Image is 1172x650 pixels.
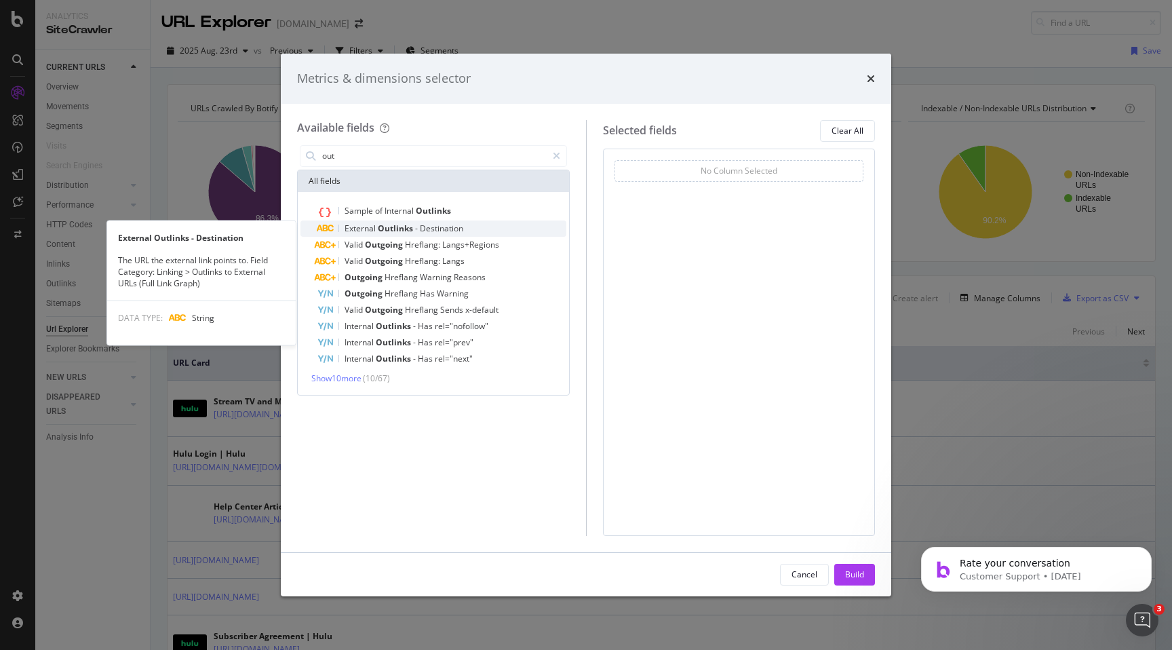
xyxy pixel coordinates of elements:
[345,304,365,316] span: Valid
[780,564,829,586] button: Cancel
[834,564,875,586] button: Build
[321,146,547,166] input: Search by field name
[440,304,465,316] span: Sends
[385,205,416,216] span: Internal
[820,120,875,142] button: Clear All
[363,372,390,384] span: ( 10 / 67 )
[435,337,473,348] span: rel="prev"
[701,165,777,176] div: No Column Selected
[281,54,891,596] div: modal
[413,337,418,348] span: -
[405,255,442,267] span: Hreflang:
[435,320,488,332] span: rel="nofollow"
[345,353,376,364] span: Internal
[345,320,376,332] span: Internal
[107,254,296,289] div: The URL the external link points to. Field Category: Linking > Outlinks to External URLs (Full Li...
[345,271,385,283] span: Outgoing
[454,271,486,283] span: Reasons
[420,288,437,299] span: Has
[442,255,465,267] span: Langs
[867,70,875,88] div: times
[376,353,413,364] span: Outlinks
[345,255,365,267] span: Valid
[345,223,378,234] span: External
[415,223,420,234] span: -
[1126,604,1158,636] iframe: Intercom live chat
[345,288,385,299] span: Outgoing
[405,304,440,316] span: Hreflang
[413,353,418,364] span: -
[901,518,1172,613] iframe: Intercom notifications message
[603,123,677,138] div: Selected fields
[420,271,454,283] span: Warning
[792,569,817,580] div: Cancel
[442,239,499,250] span: Langs+Regions
[297,120,374,135] div: Available fields
[418,353,435,364] span: Has
[345,239,365,250] span: Valid
[365,304,405,316] span: Outgoing
[378,223,415,234] span: Outlinks
[1154,604,1165,615] span: 3
[845,569,864,580] div: Build
[298,170,569,192] div: All fields
[435,353,473,364] span: rel="next"
[365,255,405,267] span: Outgoing
[345,337,376,348] span: Internal
[832,125,863,136] div: Clear All
[413,320,418,332] span: -
[297,70,471,88] div: Metrics & dimensions selector
[416,205,451,216] span: Outlinks
[418,337,435,348] span: Has
[365,239,405,250] span: Outgoing
[345,205,375,216] span: Sample
[465,304,499,316] span: x-default
[385,288,420,299] span: Hreflang
[405,239,442,250] span: Hreflang:
[385,271,420,283] span: Hreflang
[418,320,435,332] span: Has
[420,223,463,234] span: Destination
[107,232,296,244] div: External Outlinks - Destination
[311,372,362,384] span: Show 10 more
[376,320,413,332] span: Outlinks
[375,205,385,216] span: of
[376,337,413,348] span: Outlinks
[437,288,469,299] span: Warning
